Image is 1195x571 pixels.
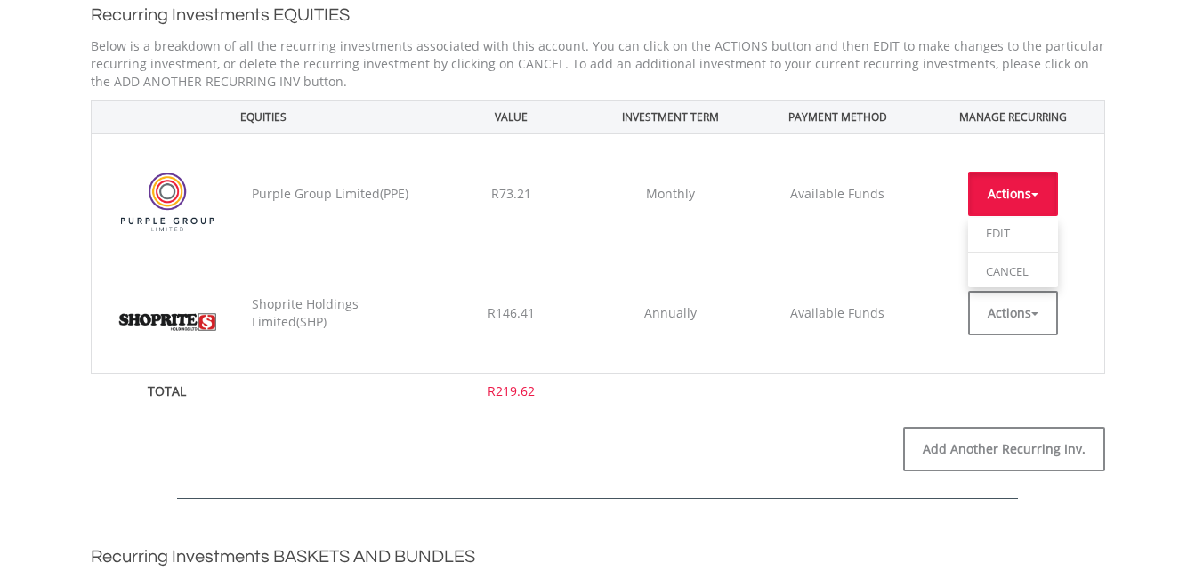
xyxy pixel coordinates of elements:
[968,222,1058,245] a: EDIT
[243,253,435,374] td: Shoprite Holdings Limited(SHP)
[101,280,234,364] img: EQU.ZA.SHP.png
[101,161,234,244] img: EQU.ZA.PPE.png
[435,100,587,133] th: VALUE
[491,185,531,202] span: R73.21
[587,253,754,374] td: Annually
[754,253,923,374] td: Available Funds
[91,100,435,133] th: EQUITIES
[488,304,535,321] span: R146.41
[968,261,1058,283] a: CANCEL
[91,2,1105,28] h2: Recurring Investments EQUITIES
[587,134,754,253] td: Monthly
[968,172,1058,216] button: Actions
[91,374,243,410] th: TOTAL
[243,134,435,253] td: Purple Group Limited(PPE)
[903,427,1105,471] a: Add Another Recurring Inv.
[587,100,754,133] th: INVESTMENT TERM
[91,37,1105,91] p: Below is a breakdown of all the recurring investments associated with this account. You can click...
[488,382,535,399] span: R219.62
[91,543,1105,570] h2: Recurring Investments BASKETS AND BUNDLES
[754,134,923,253] td: Available Funds
[968,291,1058,335] button: Actions
[922,100,1104,133] th: MANAGE RECURRING
[754,100,923,133] th: PAYMENT METHOD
